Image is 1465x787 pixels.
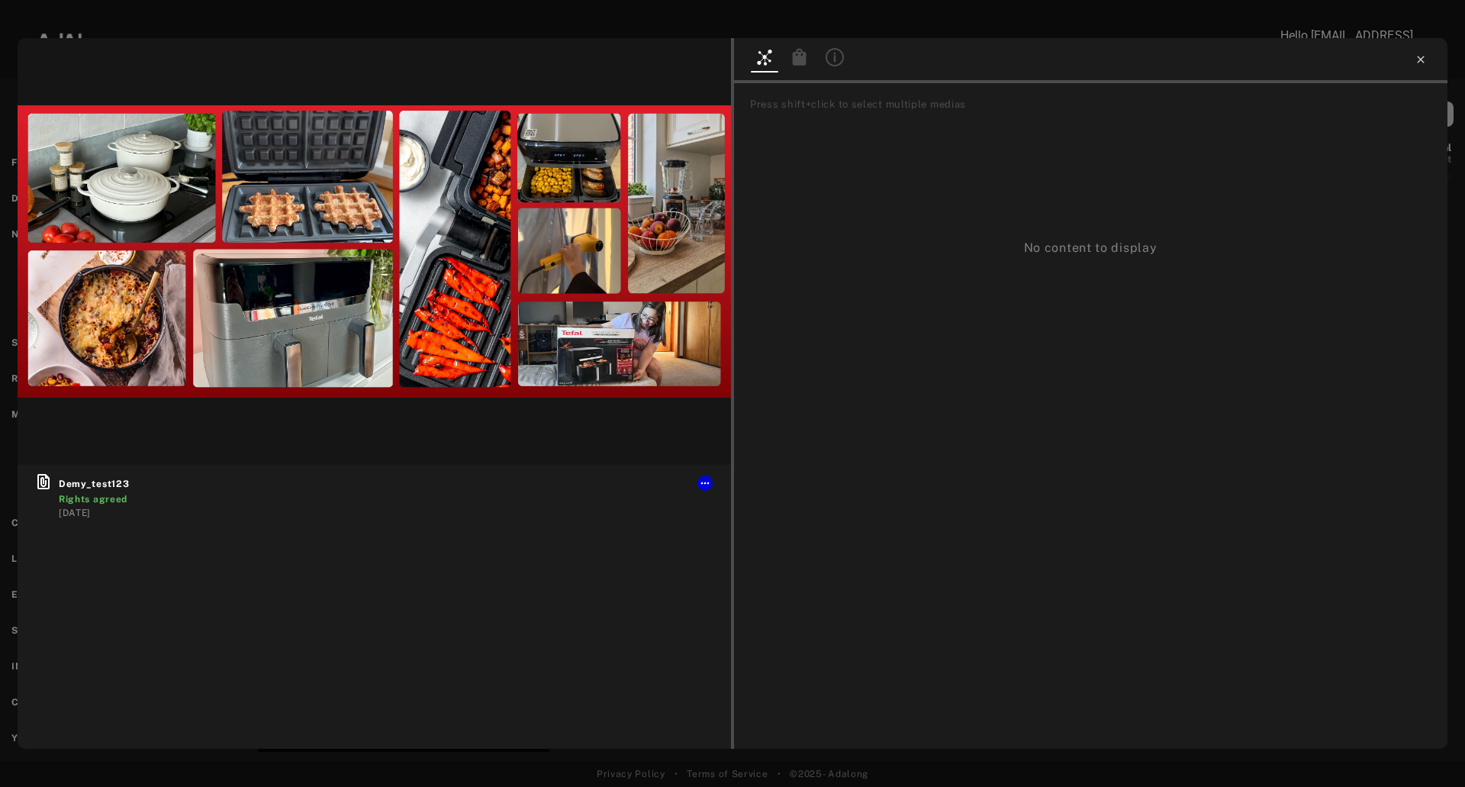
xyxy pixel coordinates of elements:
[59,477,714,491] span: Demy_test123
[750,97,1442,112] div: Press shift+click to select multiple medias
[1389,714,1465,787] iframe: Chat Widget
[746,124,1434,257] div: No content to display
[59,508,91,518] time: 2025-09-01T14:20:16.489Z
[1389,714,1465,787] div: Chatwidget
[18,105,731,398] img: 1756736417234685511_0.png
[59,494,127,505] span: Rights agreed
